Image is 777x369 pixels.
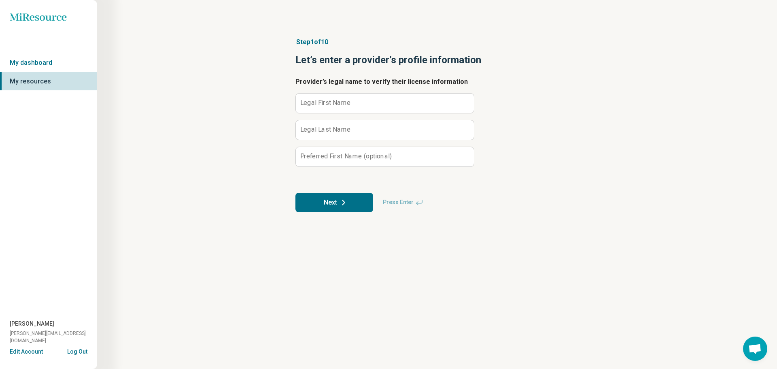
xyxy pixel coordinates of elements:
button: Log Out [67,348,87,354]
label: Preferred First Name (optional) [300,153,392,160]
label: Legal First Name [300,100,351,106]
span: [PERSON_NAME] [10,320,54,328]
span: [PERSON_NAME][EMAIL_ADDRESS][DOMAIN_NAME] [10,330,97,344]
div: Open chat [743,337,767,361]
button: Next [295,193,373,212]
span: Press Enter [378,193,428,212]
legend: Provider’s legal name to verify their license information [295,77,468,87]
button: Edit Account [10,348,43,356]
h1: Let’s enter a provider’s profile information [295,53,579,67]
p: Step 1 of 10 [295,37,579,47]
label: Legal Last Name [300,126,351,133]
